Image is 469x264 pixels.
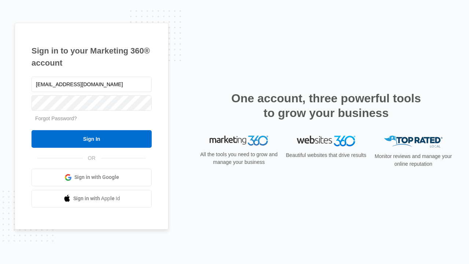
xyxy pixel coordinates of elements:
[229,91,423,120] h2: One account, three powerful tools to grow your business
[384,136,443,148] img: Top Rated Local
[32,45,152,69] h1: Sign in to your Marketing 360® account
[198,151,280,166] p: All the tools you need to grow and manage your business
[210,136,268,146] img: Marketing 360
[73,195,120,202] span: Sign in with Apple Id
[32,77,152,92] input: Email
[83,154,101,162] span: OR
[32,130,152,148] input: Sign In
[285,151,367,159] p: Beautiful websites that drive results
[35,115,77,121] a: Forgot Password?
[32,169,152,186] a: Sign in with Google
[297,136,355,146] img: Websites 360
[74,173,119,181] span: Sign in with Google
[32,190,152,208] a: Sign in with Apple Id
[372,153,454,168] p: Monitor reviews and manage your online reputation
